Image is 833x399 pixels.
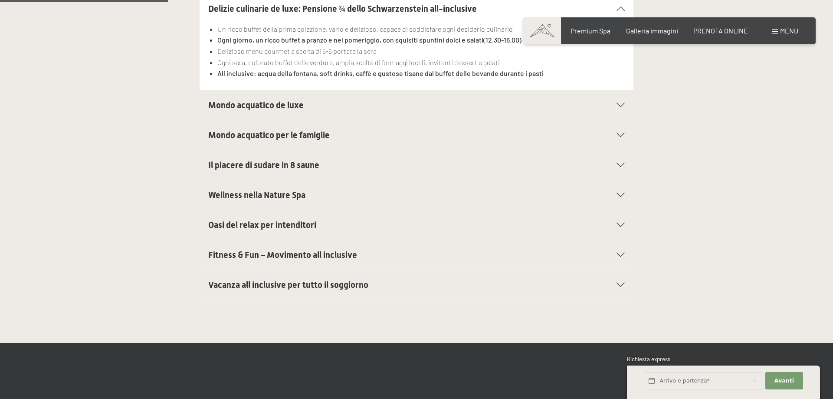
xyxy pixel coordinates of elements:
span: Delizie culinarie de luxe: Pensione ¾ dello Schwarzenstein all-inclusive [208,3,477,14]
li: Delizioso menu gourmet a scelta di 5-6 portate la sera [217,46,625,57]
span: Mondo acquatico per le famiglie [208,130,330,140]
span: Mondo acquatico de luxe [208,100,304,110]
strong: (12.30-16.00) [483,36,521,44]
span: Avanti [774,377,794,385]
a: PRENOTA ONLINE [693,26,748,35]
span: Vacanza all inclusive per tutto il soggiorno [208,280,368,290]
span: Menu [780,26,798,35]
a: Galleria immagini [626,26,678,35]
span: Il piacere di sudare in 8 saune [208,160,319,170]
a: Premium Spa [571,26,610,35]
span: Wellness nella Nature Spa [208,190,305,200]
strong: Ogni giorno, un ricco buffet a pranzo e nel pomeriggio, con squisiti spuntini dolci e salati [217,36,483,44]
span: Oasi del relax per intenditori [208,220,316,230]
span: Fitness & Fun – Movimento all inclusive [208,250,357,260]
strong: All inclusive: acqua della fontana, soft drinks, caffè e gustose tisane dal buffet delle bevande ... [217,69,544,77]
button: Avanti [765,372,803,390]
li: Ogni sera, colorato buffet delle verdure, ampia scelta di formaggi locali, invitanti dessert e ge... [217,57,625,68]
span: Richiesta express [627,356,670,363]
li: Un ricco buffet della prima colazione, vario e delizioso, capace di soddisfare ogni desiderio cul... [217,23,625,35]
